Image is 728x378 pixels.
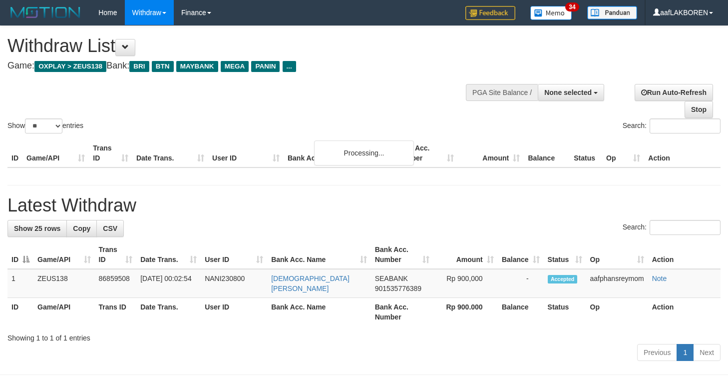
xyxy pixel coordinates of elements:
[538,84,604,101] button: None selected
[498,269,544,298] td: -
[650,220,721,235] input: Search:
[136,298,201,326] th: Date Trans.
[544,298,586,326] th: Status
[602,139,644,167] th: Op
[95,298,137,326] th: Trans ID
[693,344,721,361] a: Next
[392,139,458,167] th: Bank Acc. Number
[267,240,371,269] th: Bank Acc. Name: activate to sort column ascending
[33,269,95,298] td: ZEUS138
[586,298,648,326] th: Op
[136,240,201,269] th: Date Trans.: activate to sort column ascending
[433,240,498,269] th: Amount: activate to sort column ascending
[375,284,421,292] span: Copy 901535776389 to clipboard
[7,329,721,343] div: Showing 1 to 1 of 1 entries
[267,298,371,326] th: Bank Acc. Name
[314,140,414,165] div: Processing...
[283,61,296,72] span: ...
[7,118,83,133] label: Show entries
[95,269,137,298] td: 86859508
[637,344,677,361] a: Previous
[7,36,475,56] h1: Withdraw List
[498,240,544,269] th: Balance: activate to sort column ascending
[7,61,475,71] h4: Game: Bank:
[136,269,201,298] td: [DATE] 00:02:54
[650,118,721,133] input: Search:
[548,275,578,283] span: Accepted
[7,220,67,237] a: Show 25 rows
[95,240,137,269] th: Trans ID: activate to sort column ascending
[466,84,538,101] div: PGA Site Balance /
[623,118,721,133] label: Search:
[371,298,433,326] th: Bank Acc. Number
[586,240,648,269] th: Op: activate to sort column ascending
[208,139,284,167] th: User ID
[22,139,89,167] th: Game/API
[7,298,33,326] th: ID
[635,84,713,101] a: Run Auto-Refresh
[648,240,721,269] th: Action
[132,139,208,167] th: Date Trans.
[544,240,586,269] th: Status: activate to sort column ascending
[96,220,124,237] a: CSV
[201,240,267,269] th: User ID: activate to sort column ascending
[152,61,174,72] span: BTN
[375,274,408,282] span: SEABANK
[587,6,637,19] img: panduan.png
[644,139,721,167] th: Action
[433,269,498,298] td: Rp 900,000
[103,224,117,232] span: CSV
[7,240,33,269] th: ID: activate to sort column descending
[565,2,579,11] span: 34
[586,269,648,298] td: aafphansreymom
[25,118,62,133] select: Showentries
[458,139,524,167] th: Amount
[284,139,392,167] th: Bank Acc. Name
[465,6,515,20] img: Feedback.jpg
[648,298,721,326] th: Action
[498,298,544,326] th: Balance
[251,61,280,72] span: PANIN
[129,61,149,72] span: BRI
[33,298,95,326] th: Game/API
[677,344,694,361] a: 1
[685,101,713,118] a: Stop
[176,61,218,72] span: MAYBANK
[7,5,83,20] img: MOTION_logo.png
[652,274,667,282] a: Note
[524,139,570,167] th: Balance
[570,139,602,167] th: Status
[201,298,267,326] th: User ID
[544,88,592,96] span: None selected
[14,224,60,232] span: Show 25 rows
[371,240,433,269] th: Bank Acc. Number: activate to sort column ascending
[623,220,721,235] label: Search:
[73,224,90,232] span: Copy
[89,139,132,167] th: Trans ID
[66,220,97,237] a: Copy
[33,240,95,269] th: Game/API: activate to sort column ascending
[7,195,721,215] h1: Latest Withdraw
[201,269,267,298] td: NANI230800
[34,61,106,72] span: OXPLAY > ZEUS138
[221,61,249,72] span: MEGA
[7,139,22,167] th: ID
[271,274,350,292] a: [DEMOGRAPHIC_DATA][PERSON_NAME]
[7,269,33,298] td: 1
[433,298,498,326] th: Rp 900.000
[530,6,572,20] img: Button%20Memo.svg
